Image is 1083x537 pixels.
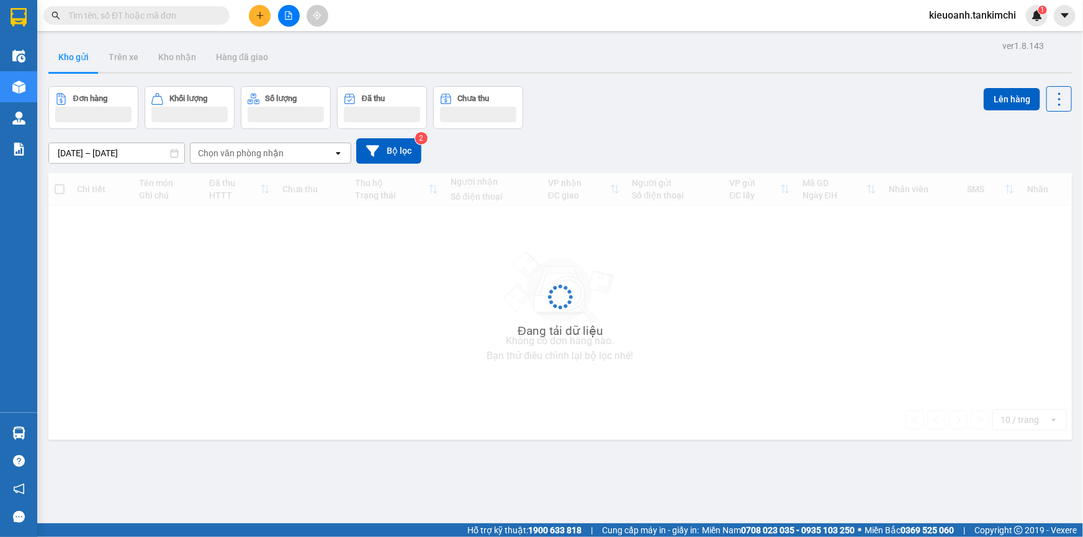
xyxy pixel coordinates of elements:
div: Chưa thu [458,94,490,103]
span: search [52,11,60,20]
span: aim [313,11,321,20]
button: Số lượng [241,86,331,129]
img: warehouse-icon [12,50,25,63]
span: ⚪️ [858,528,861,533]
img: warehouse-icon [12,112,25,125]
img: logo-vxr [11,8,27,27]
span: copyright [1014,526,1023,535]
button: Chưa thu [433,86,523,129]
input: Tìm tên, số ĐT hoặc mã đơn [68,9,215,22]
button: Bộ lọc [356,138,421,164]
button: Kho gửi [48,42,99,72]
img: solution-icon [12,143,25,156]
img: warehouse-icon [12,427,25,440]
sup: 2 [415,132,428,144]
div: Chọn văn phòng nhận [198,147,284,159]
div: ver 1.8.143 [1002,39,1044,53]
button: Đã thu [337,86,427,129]
div: Khối lượng [169,94,207,103]
div: Đã thu [362,94,385,103]
strong: 0708 023 035 - 0935 103 250 [741,525,855,535]
sup: 1 [1038,6,1047,14]
span: Miền Bắc [865,523,954,537]
div: Đang tải dữ liệu [518,322,603,340]
span: caret-down [1059,10,1071,21]
button: Kho nhận [148,42,206,72]
span: 1 [1040,6,1045,14]
button: Hàng đã giao [206,42,278,72]
button: Trên xe [99,42,148,72]
strong: 0369 525 060 [901,525,954,535]
span: question-circle [13,455,25,467]
span: notification [13,483,25,495]
strong: 1900 633 818 [528,525,582,535]
img: warehouse-icon [12,81,25,94]
input: Select a date range. [49,143,184,163]
svg: open [333,148,343,158]
span: Hỗ trợ kỹ thuật: [467,523,582,537]
span: kieuoanh.tankimchi [919,7,1026,23]
button: Lên hàng [984,88,1040,110]
button: aim [307,5,328,27]
span: plus [256,11,264,20]
span: | [591,523,593,537]
button: plus [249,5,271,27]
span: | [963,523,965,537]
button: file-add [278,5,300,27]
button: Đơn hàng [48,86,138,129]
div: Đơn hàng [73,94,107,103]
span: file-add [284,11,293,20]
div: Số lượng [266,94,297,103]
button: caret-down [1054,5,1076,27]
img: icon-new-feature [1031,10,1043,21]
span: Miền Nam [702,523,855,537]
button: Khối lượng [145,86,235,129]
span: message [13,511,25,523]
span: Cung cấp máy in - giấy in: [602,523,699,537]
